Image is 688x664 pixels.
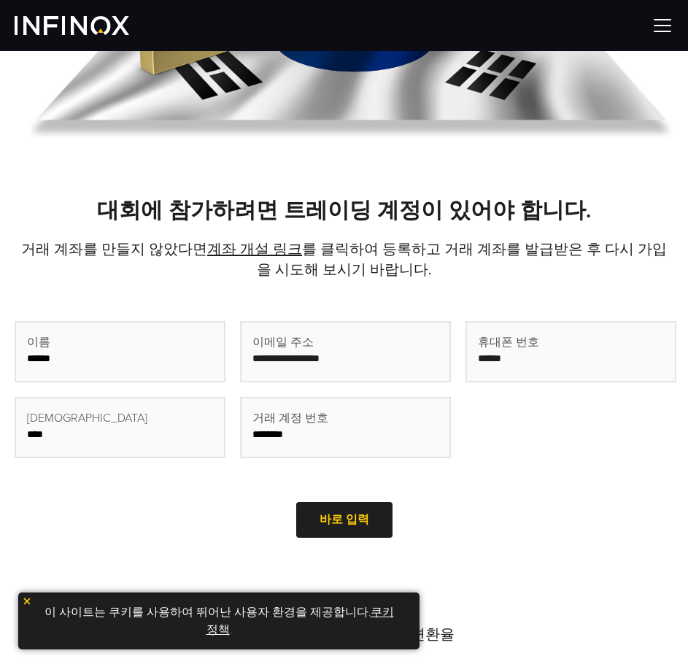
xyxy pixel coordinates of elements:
[27,409,147,427] span: [DEMOGRAPHIC_DATA]
[252,409,328,427] span: 거래 계정 번호
[27,333,50,351] span: 이름
[478,333,539,351] span: 휴대폰 번호
[207,241,302,258] a: 계좌 개설 링크
[296,502,393,538] a: 바로 입력
[252,333,314,351] span: 이메일 주소
[22,596,32,606] img: yellow close icon
[15,239,673,280] p: 거래 계좌를 만들지 않았다면 를 클릭하여 등록하고 거래 계좌를 발급받은 후 다시 가입을 시도해 보시기 바랍니다.
[26,600,412,642] p: 이 사이트는 쿠키를 사용하여 뛰어난 사용자 환경을 제공합니다. .
[97,197,591,224] strong: 대회에 참가하려면 트레이딩 계정이 있어야 합니다.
